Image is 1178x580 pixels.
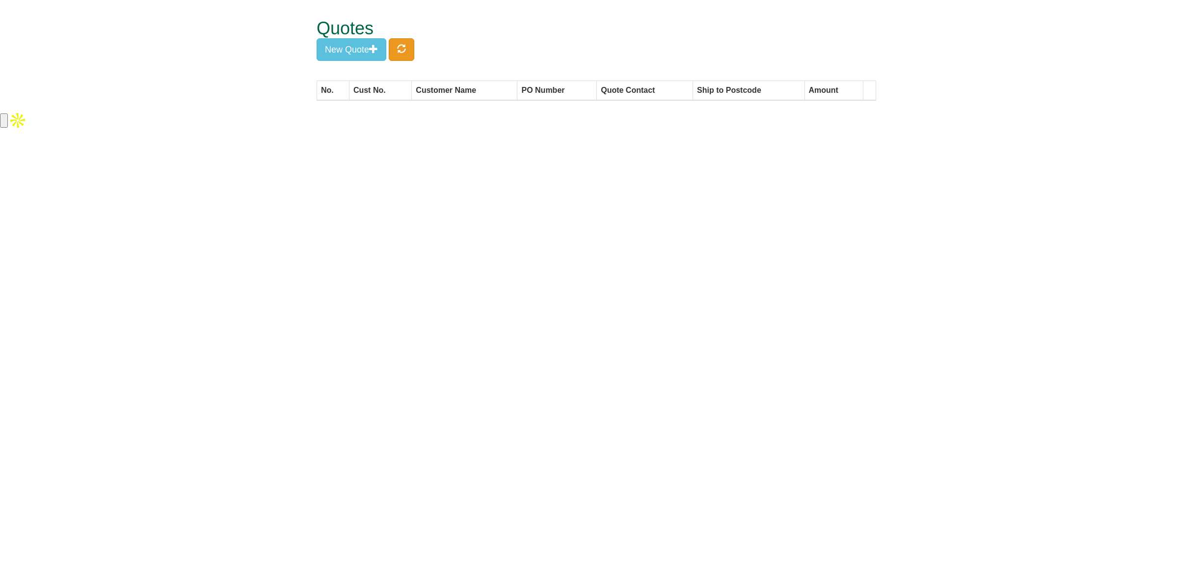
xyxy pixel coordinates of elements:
th: PO Number [517,81,597,100]
th: No. [317,81,349,100]
th: Cust No. [349,81,411,100]
button: New Quote [317,38,386,61]
img: Apollo [8,110,27,130]
th: Amount [804,81,863,100]
th: Customer Name [412,81,517,100]
th: Ship to Postcode [693,81,804,100]
th: Quote Contact [597,81,693,100]
h1: Quotes [317,19,839,38]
